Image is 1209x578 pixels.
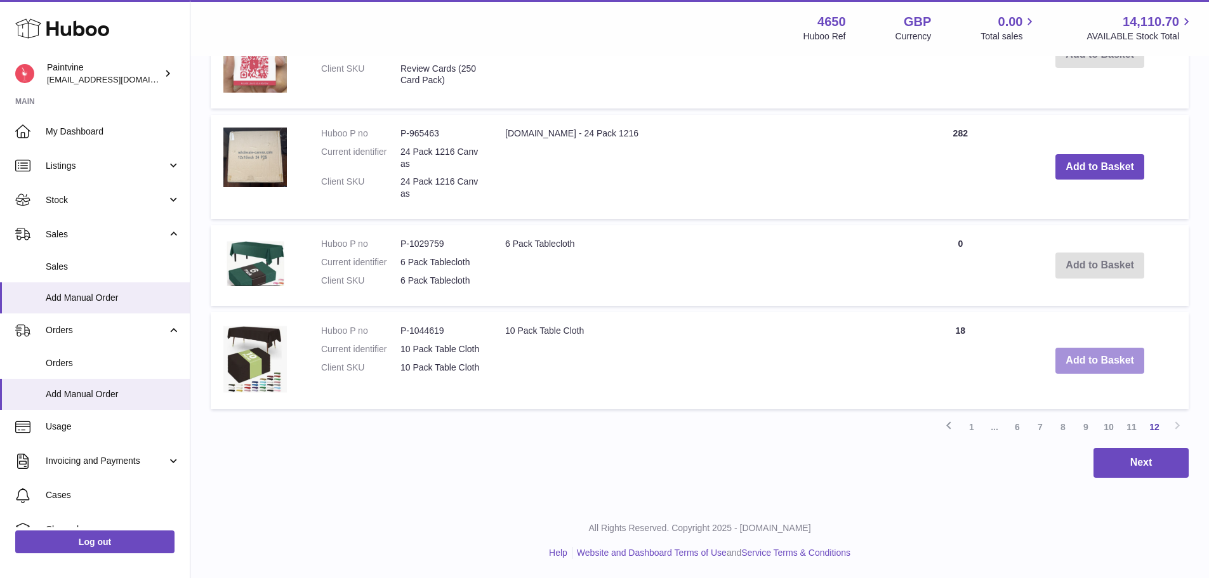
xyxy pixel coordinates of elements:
[741,548,850,558] a: Service Terms & Conditions
[981,30,1037,43] span: Total sales
[909,225,1011,306] td: 0
[817,13,846,30] strong: 4650
[321,256,400,268] dt: Current identifier
[46,261,180,273] span: Sales
[909,312,1011,409] td: 18
[46,489,180,501] span: Cases
[46,421,180,433] span: Usage
[223,325,287,393] img: 10 Pack Table Cloth
[549,548,567,558] a: Help
[960,416,983,438] a: 1
[15,64,34,83] img: euan@paintvine.co.uk
[400,176,480,200] dd: 24 Pack 1216 Canvas
[46,194,167,206] span: Stock
[572,547,850,559] li: and
[577,548,727,558] a: Website and Dashboard Terms of Use
[321,146,400,170] dt: Current identifier
[983,416,1006,438] span: ...
[981,13,1037,43] a: 0.00 Total sales
[400,343,480,355] dd: 10 Pack Table Cloth
[15,530,175,553] a: Log out
[400,63,480,87] dd: Review Cards (250 Card Pack)
[400,128,480,140] dd: P-965463
[1055,154,1144,180] button: Add to Basket
[400,325,480,337] dd: P-1044619
[1087,30,1194,43] span: AVAILABLE Stock Total
[321,63,400,87] dt: Client SKU
[1074,416,1097,438] a: 9
[1087,13,1194,43] a: 14,110.70 AVAILABLE Stock Total
[201,522,1199,534] p: All Rights Reserved. Copyright 2025 - [DOMAIN_NAME]
[1052,416,1074,438] a: 8
[223,128,287,187] img: wholesale-canvas.com - 24 Pack 1216
[47,74,187,84] span: [EMAIL_ADDRESS][DOMAIN_NAME]
[321,176,400,200] dt: Client SKU
[492,115,909,219] td: [DOMAIN_NAME] - 24 Pack 1216
[321,343,400,355] dt: Current identifier
[492,225,909,306] td: 6 Pack Tablecloth
[321,238,400,250] dt: Huboo P no
[321,275,400,287] dt: Client SKU
[1120,416,1143,438] a: 11
[1123,13,1179,30] span: 14,110.70
[46,388,180,400] span: Add Manual Order
[400,275,480,287] dd: 6 Pack Tablecloth
[803,30,846,43] div: Huboo Ref
[46,160,167,172] span: Listings
[400,146,480,170] dd: 24 Pack 1216 Canvas
[492,312,909,409] td: 10 Pack Table Cloth
[321,128,400,140] dt: Huboo P no
[46,228,167,240] span: Sales
[46,126,180,138] span: My Dashboard
[909,115,1011,219] td: 282
[321,325,400,337] dt: Huboo P no
[1097,416,1120,438] a: 10
[46,523,180,535] span: Channels
[223,238,287,286] img: 6 Pack Tablecloth
[400,256,480,268] dd: 6 Pack Tablecloth
[904,13,931,30] strong: GBP
[1006,416,1029,438] a: 6
[1143,416,1166,438] a: 12
[1055,348,1144,374] button: Add to Basket
[46,324,167,336] span: Orders
[46,292,180,304] span: Add Manual Order
[1093,448,1189,478] button: Next
[998,13,1023,30] span: 0.00
[400,238,480,250] dd: P-1029759
[400,362,480,374] dd: 10 Pack Table Cloth
[321,362,400,374] dt: Client SKU
[1029,416,1052,438] a: 7
[895,30,932,43] div: Currency
[47,62,161,86] div: Paintvine
[46,357,180,369] span: Orders
[46,455,167,467] span: Invoicing and Payments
